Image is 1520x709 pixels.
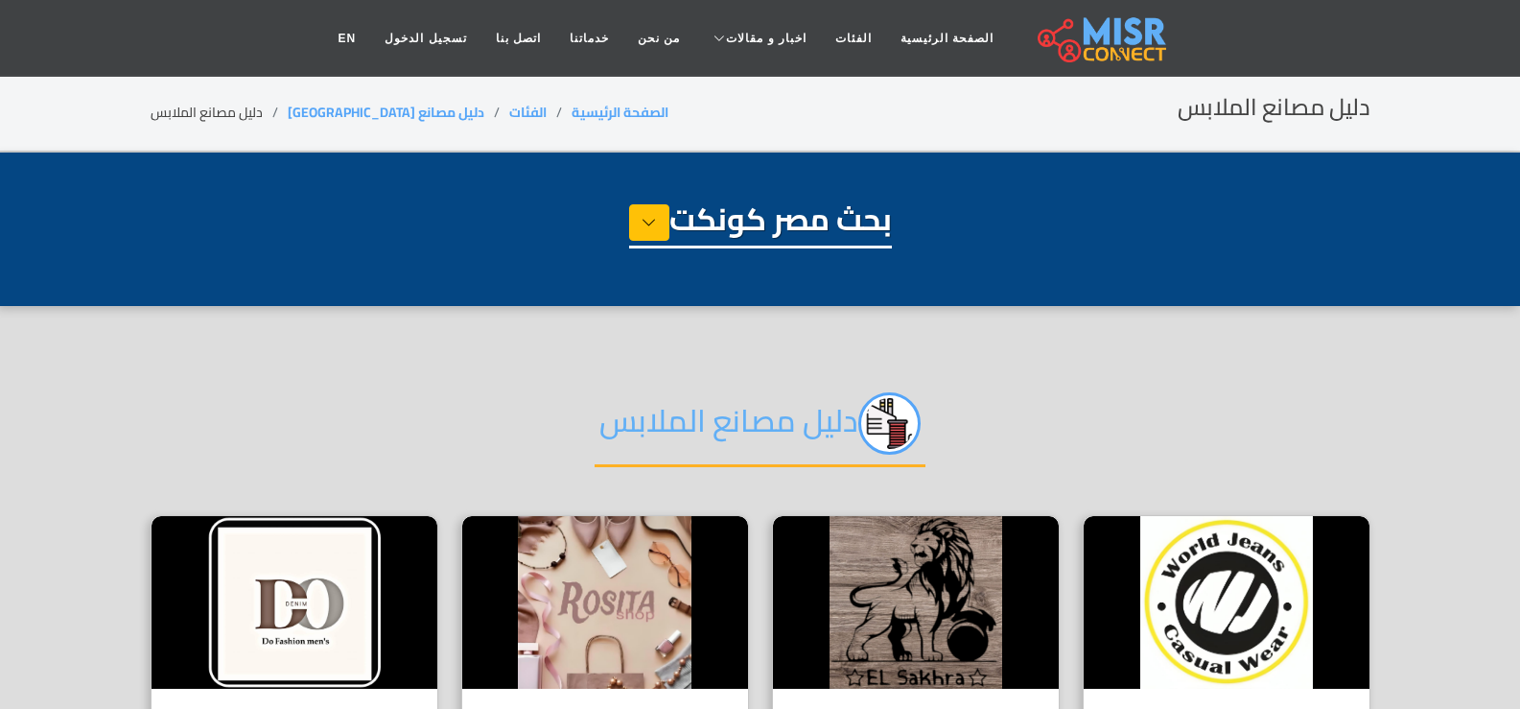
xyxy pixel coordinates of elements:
h1: بحث مصر كونكت [629,201,892,248]
img: محل Rosita [462,516,748,689]
a: اتصل بنا [481,20,555,57]
img: دو جينز [152,516,437,689]
a: الفئات [821,20,886,57]
img: jc8qEEzyi89FPzAOrPPq.png [858,392,921,455]
a: تسجيل الدخول [370,20,480,57]
a: EN [324,20,371,57]
img: main.misr_connect [1038,14,1166,62]
a: من نحن [623,20,694,57]
a: اخبار و مقالات [694,20,821,57]
h2: دليل مصانع الملابس [595,392,925,467]
a: الفئات [509,100,547,125]
span: اخبار و مقالات [726,30,807,47]
a: الصفحة الرئيسية [886,20,1008,57]
a: الصفحة الرئيسية [572,100,668,125]
h2: دليل مصانع الملابس [1178,94,1370,122]
a: دليل مصانع [GEOGRAPHIC_DATA] [288,100,484,125]
a: خدماتنا [555,20,623,57]
img: مكتب الصخرة للملابس الجاهزة شبرا [773,516,1059,689]
img: مصنع عالم الجينز السوري [1084,516,1369,689]
li: دليل مصانع الملابس [151,103,288,123]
